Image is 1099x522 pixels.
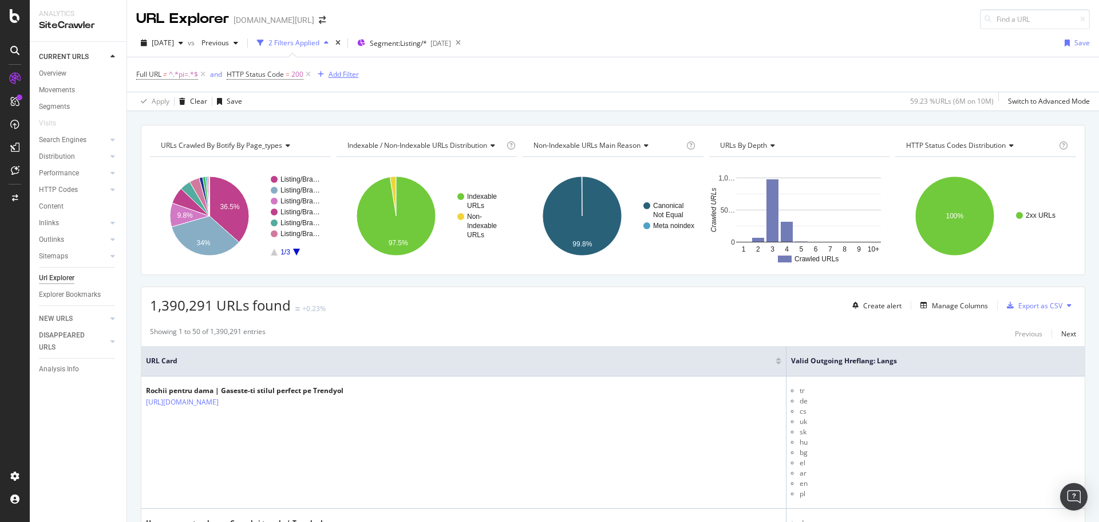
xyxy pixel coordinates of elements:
[800,406,1080,417] li: cs
[146,356,773,366] span: URL Card
[39,234,107,246] a: Outlinks
[39,134,107,146] a: Search Engines
[280,197,320,205] text: Listing/Bra…
[39,272,74,284] div: Url Explorer
[268,38,319,48] div: 2 Filters Applied
[252,34,333,52] button: 2 Filters Applied
[39,167,79,179] div: Performance
[710,188,718,232] text: Crawled URLs
[770,245,774,253] text: 3
[295,307,300,311] img: Equal
[799,245,803,253] text: 5
[39,250,68,262] div: Sitemaps
[39,68,66,80] div: Overview
[39,217,107,229] a: Inlinks
[39,9,117,19] div: Analytics
[190,96,207,106] div: Clear
[932,301,988,311] div: Manage Columns
[946,212,964,220] text: 100%
[39,184,78,196] div: HTTP Codes
[1015,329,1042,339] div: Previous
[39,101,118,113] a: Segments
[227,69,284,79] span: HTTP Status Code
[234,14,314,26] div: [DOMAIN_NAME][URL]
[39,289,101,301] div: Explorer Bookmarks
[906,140,1006,150] span: HTTP Status Codes Distribution
[136,69,161,79] span: Full URL
[39,272,118,284] a: Url Explorer
[980,9,1090,29] input: Find a URL
[430,38,451,48] div: [DATE]
[895,166,1076,266] svg: A chart.
[467,231,484,239] text: URLs
[210,69,222,80] button: and
[39,250,107,262] a: Sitemaps
[39,234,64,246] div: Outlinks
[39,68,118,80] a: Overview
[291,66,303,83] span: 200
[286,69,290,79] span: =
[39,363,118,375] a: Analysis Info
[280,175,320,183] text: Listing/Bra…
[718,136,880,155] h4: URLs by Depth
[370,38,427,48] span: Segment: Listing/*
[280,208,320,216] text: Listing/Bra…
[572,240,592,248] text: 99.8%
[39,201,118,213] a: Content
[720,140,767,150] span: URLs by Depth
[212,92,242,111] button: Save
[720,206,734,214] text: 50…
[868,245,879,253] text: 10+
[653,222,694,230] text: Meta noindex
[319,16,326,24] div: arrow-right-arrow-left
[742,245,746,253] text: 1
[794,255,839,263] text: Crawled URLs
[152,38,174,48] span: 2025 Aug. 9th
[163,69,167,79] span: ≠
[916,299,988,312] button: Manage Columns
[177,211,193,219] text: 9.8%
[146,397,219,408] a: [URL][DOMAIN_NAME]
[150,166,331,266] svg: A chart.
[800,478,1080,489] li: en
[904,136,1057,155] h4: HTTP Status Codes Distribution
[345,136,504,155] h4: Indexable / Non-Indexable URLs Distribution
[39,329,97,354] div: DISAPPEARED URLS
[280,186,320,194] text: Listing/Bra…
[39,134,86,146] div: Search Engines
[800,386,1080,396] li: tr
[280,230,320,238] text: Listing/Bra…
[39,101,70,113] div: Segments
[1003,92,1090,111] button: Switch to Advanced Mode
[800,427,1080,437] li: sk
[152,96,169,106] div: Apply
[197,239,211,247] text: 34%
[467,213,482,221] text: Non-
[709,166,890,266] div: A chart.
[337,166,517,266] svg: A chart.
[1061,329,1076,339] div: Next
[188,38,197,48] span: vs
[1002,296,1062,315] button: Export as CSV
[800,417,1080,427] li: uk
[467,193,497,201] text: Indexable
[39,217,59,229] div: Inlinks
[718,174,735,182] text: 1,0…
[1074,38,1090,48] div: Save
[800,448,1080,458] li: bg
[333,37,343,49] div: times
[150,296,291,315] span: 1,390,291 URLs found
[1061,327,1076,340] button: Next
[39,363,79,375] div: Analysis Info
[136,92,169,111] button: Apply
[39,289,118,301] a: Explorer Bookmarks
[653,202,683,210] text: Canonical
[39,313,73,325] div: NEW URLS
[533,140,641,150] span: Non-Indexable URLs Main Reason
[467,222,497,230] text: Indexable
[197,34,243,52] button: Previous
[653,211,683,219] text: Not Equal
[161,140,282,150] span: URLs Crawled By Botify By page_types
[756,245,760,253] text: 2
